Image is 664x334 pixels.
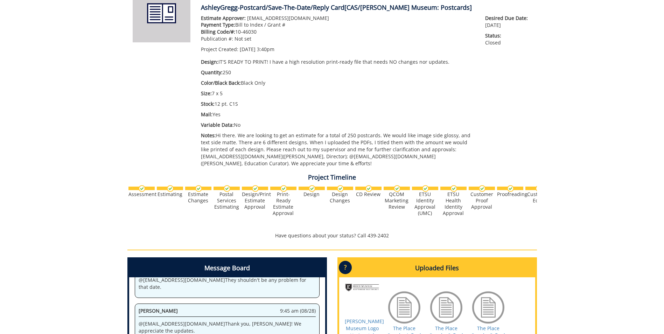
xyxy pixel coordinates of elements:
[201,58,218,65] span: Design:
[440,191,467,216] div: ETSU Health Identity Approval
[412,191,438,216] div: ETSU Identity Approval (UMC)
[339,259,535,277] h4: Uploaded Files
[157,191,183,197] div: Estimating
[201,21,235,28] span: Payment Type:
[485,15,531,22] span: Desired Due Date:
[201,100,475,107] p: 12 pt. C1S
[422,185,429,192] img: checkmark
[384,191,410,210] div: QCOM Marketing Review
[139,277,316,291] p: @ [EMAIL_ADDRESS][DOMAIN_NAME] They shouldn't be any problem for that date.
[201,35,233,42] span: Publication #:
[224,185,230,192] img: checkmark
[201,69,475,76] p: 250
[185,191,211,204] div: Estimate Changes
[355,191,382,197] div: CD Review
[469,191,495,210] div: Customer Proof Approval
[167,185,174,192] img: checkmark
[479,185,485,192] img: checkmark
[201,100,215,107] span: Stock:
[240,46,274,53] span: [DATE] 3:40pm
[339,261,352,274] p: ?
[252,185,259,192] img: checkmark
[536,185,542,192] img: checkmark
[280,185,287,192] img: checkmark
[201,46,238,53] span: Project Created:
[365,185,372,192] img: checkmark
[201,79,475,86] p: Black Only
[525,191,552,204] div: Customer Edits
[201,4,532,11] h4: AshleyGregg-Postcard/Save-The-Date/Reply Card
[201,15,475,22] p: [EMAIL_ADDRESS][DOMAIN_NAME]
[214,191,240,210] div: Postal Services Estimating
[201,28,235,35] span: Billing Code/#:
[129,259,325,277] h4: Message Board
[201,90,212,97] span: Size:
[128,191,155,197] div: Assessment
[337,185,344,192] img: checkmark
[270,191,296,216] div: Print-Ready Estimate Approval
[485,32,531,46] p: Closed
[201,28,475,35] p: 10-46030
[127,232,537,239] p: Have questions about your status? Call 439-2402
[327,191,353,204] div: Design Changes
[485,32,531,39] span: Status:
[139,185,145,192] img: checkmark
[280,307,316,314] span: 9:45 am (08/28)
[201,121,234,128] span: Variable Data:
[127,174,537,181] h4: Project Timeline
[201,111,475,118] p: Yes
[201,132,216,139] span: Notes:
[139,307,178,314] span: [PERSON_NAME]
[201,21,475,28] p: Bill to Index / Grant #
[497,191,523,197] div: Proofreading
[201,69,223,76] span: Quantity:
[394,185,400,192] img: checkmark
[299,191,325,197] div: Design
[201,15,246,21] span: Estimate Approver:
[485,15,531,29] p: [DATE]
[309,185,315,192] img: checkmark
[201,111,212,118] span: Mail:
[450,185,457,192] img: checkmark
[201,79,241,86] span: Color/Black Back:
[201,121,475,128] p: No
[235,35,251,42] span: Not set
[507,185,514,192] img: checkmark
[195,185,202,192] img: checkmark
[201,90,475,97] p: 7 x 5
[201,58,475,65] p: IT'S READY TO PRINT! I have a high resolution print-ready file that needs NO changes nor updates.
[344,3,472,12] span: [CAS/[PERSON_NAME] Museum: Postcards]
[242,191,268,210] div: Design/Print Estimate Approval
[201,132,475,167] p: Hi there. We are looking to get an estimate for a total of 250 postcards. We would like image sid...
